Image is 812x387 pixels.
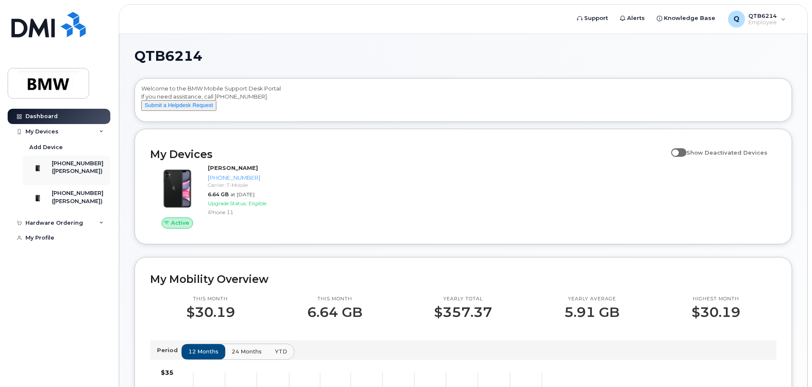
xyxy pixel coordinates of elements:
p: Yearly total [434,296,492,302]
div: Welcome to the BMW Mobile Support Desk Portal If you need assistance, call [PHONE_NUMBER]. [141,85,785,119]
p: Yearly average [564,296,619,302]
span: Show Deactivated Devices [686,149,767,156]
div: [PHONE_NUMBER] [208,174,296,182]
span: YTD [275,347,287,356]
p: 6.64 GB [307,305,362,320]
span: 24 months [232,347,262,356]
span: Upgrade Status: [208,200,247,206]
p: 5.91 GB [564,305,619,320]
div: iPhone 11 [208,209,296,216]
p: $30.19 [186,305,235,320]
p: $357.37 [434,305,492,320]
span: Active [171,219,189,227]
p: Period [157,346,181,354]
span: QTB6214 [134,50,202,62]
h2: My Mobility Overview [150,273,776,285]
span: at [DATE] [230,191,255,198]
img: iPhone_11.jpg [157,168,198,209]
span: 6.64 GB [208,191,229,198]
button: Submit a Helpdesk Request [141,100,216,111]
p: This month [307,296,362,302]
iframe: Messenger Launcher [775,350,806,381]
p: This month [186,296,235,302]
span: Eligible [249,200,266,206]
div: Carrier: T-Mobile [208,181,296,189]
input: Show Deactivated Devices [671,144,678,151]
p: Highest month [692,296,740,302]
strong: [PERSON_NAME] [208,164,258,171]
p: $30.19 [692,305,740,320]
tspan: $35 [161,369,174,376]
a: Submit a Helpdesk Request [141,102,216,108]
h2: My Devices [150,148,667,161]
a: Active[PERSON_NAME][PHONE_NUMBER]Carrier: T-Mobile6.64 GBat [DATE]Upgrade Status:EligibleiPhone 11 [150,164,299,229]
